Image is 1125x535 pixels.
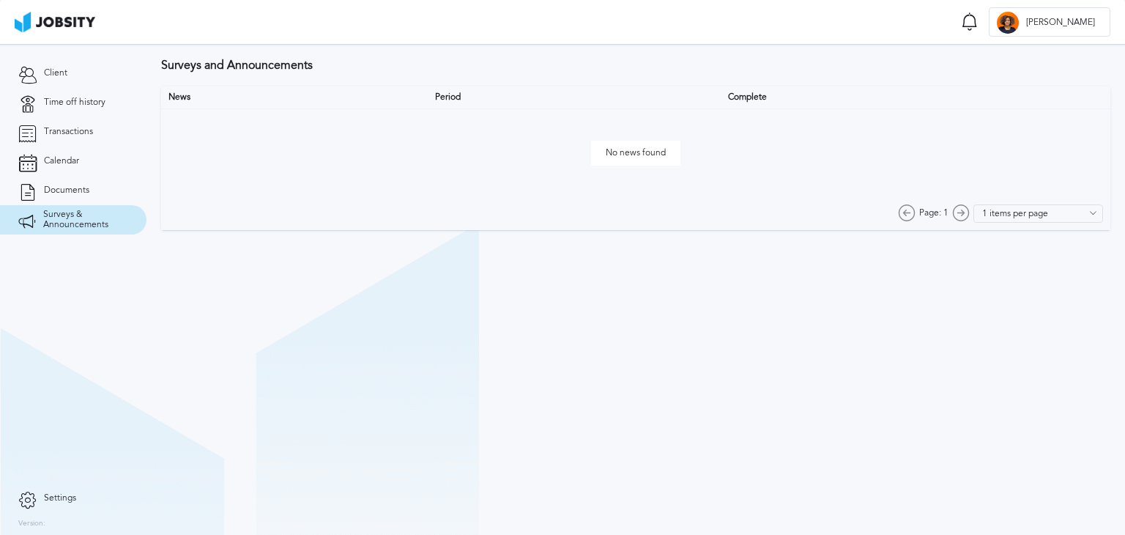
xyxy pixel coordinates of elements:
[989,7,1110,37] button: D[PERSON_NAME]
[44,185,89,196] span: Documents
[15,12,95,32] img: ab4bad089aa723f57921c736e9817d99.png
[997,12,1019,34] div: D
[919,208,948,218] span: Page: 1
[44,68,67,78] span: Client
[43,210,128,230] span: Surveys & Announcements
[161,59,1110,72] h3: Surveys and Announcements
[44,97,105,108] span: Time off history
[1019,18,1102,28] span: [PERSON_NAME]
[721,86,1110,108] th: Complete
[44,156,79,166] span: Calendar
[18,520,45,528] label: Version:
[44,127,93,137] span: Transactions
[44,493,76,503] span: Settings
[591,141,680,166] span: No news found
[161,86,428,108] th: News
[428,86,721,108] th: Period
